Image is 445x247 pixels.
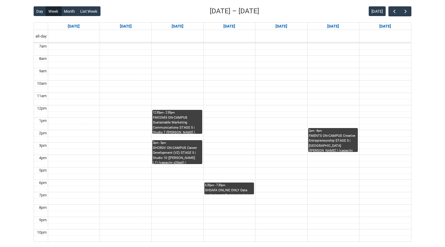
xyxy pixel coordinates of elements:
[38,217,48,223] div: 9pm
[309,133,357,152] div: FMENT5 ON-CAMPUS Creative Entrepreneurship STAGE 5 | [GEOGRAPHIC_DATA] ([PERSON_NAME].) (capacity...
[61,6,78,16] button: Month
[67,23,81,30] a: Go to September 14, 2025
[210,6,259,16] h2: [DATE] – [DATE]
[34,33,48,39] span: all-day
[36,229,48,235] div: 10pm
[274,23,288,30] a: Go to September 18, 2025
[38,68,48,74] div: 9am
[38,143,48,149] div: 3pm
[205,188,253,194] div: SHDAFA ONLINE ONLY Data Analysis and Fashion Analytics STAGE 5 | Online | [PERSON_NAME]
[153,110,201,115] div: 12:30pm - 2:30pm
[38,205,48,211] div: 8pm
[153,115,201,134] div: FMCOM5 ON-CAMPUS Sustainable Marketing Communications STAGE 5 | Studio 7 ([PERSON_NAME].) (capaci...
[369,6,386,16] button: [DATE]
[38,56,48,62] div: 8am
[77,6,101,16] button: List Week
[38,118,48,124] div: 1pm
[34,6,46,16] button: Day
[205,183,253,187] div: 6:30pm - 7:30pm
[38,43,48,49] div: 7am
[153,146,201,164] div: SHCRDV ON-CAMPUS Career Development (V2) STAGE 5 | Studio 10 ([PERSON_NAME]. L1) (capacity x20ppl...
[38,180,48,186] div: 6pm
[36,81,48,87] div: 10am
[38,155,48,161] div: 4pm
[46,6,61,16] button: Week
[153,141,201,145] div: 3pm - 5pm
[378,23,392,30] a: Go to September 20, 2025
[38,192,48,198] div: 7pm
[38,130,48,136] div: 2pm
[38,167,48,173] div: 5pm
[119,23,133,30] a: Go to September 15, 2025
[326,23,340,30] a: Go to September 19, 2025
[309,129,357,133] div: 2pm - 4pm
[36,93,48,99] div: 11am
[36,105,48,111] div: 12pm
[222,23,236,30] a: Go to September 17, 2025
[170,23,185,30] a: Go to September 16, 2025
[388,6,400,16] button: Previous Week
[400,6,411,16] button: Next Week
